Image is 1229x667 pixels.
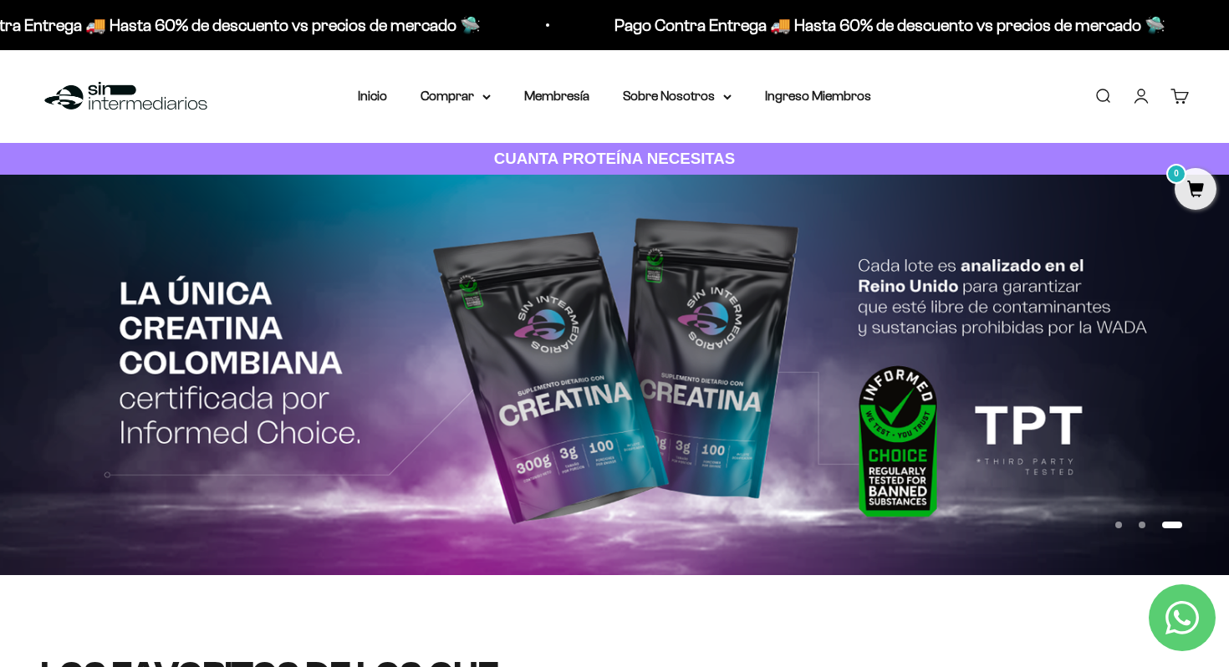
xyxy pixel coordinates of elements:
[1166,164,1186,184] mark: 0
[524,89,589,103] a: Membresía
[421,85,491,107] summary: Comprar
[765,89,871,103] a: Ingreso Miembros
[612,12,1163,38] p: Pago Contra Entrega 🚚 Hasta 60% de descuento vs precios de mercado 🛸
[1175,181,1216,200] a: 0
[623,85,732,107] summary: Sobre Nosotros
[358,89,387,103] a: Inicio
[494,150,736,167] strong: CUANTA PROTEÍNA NECESITAS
